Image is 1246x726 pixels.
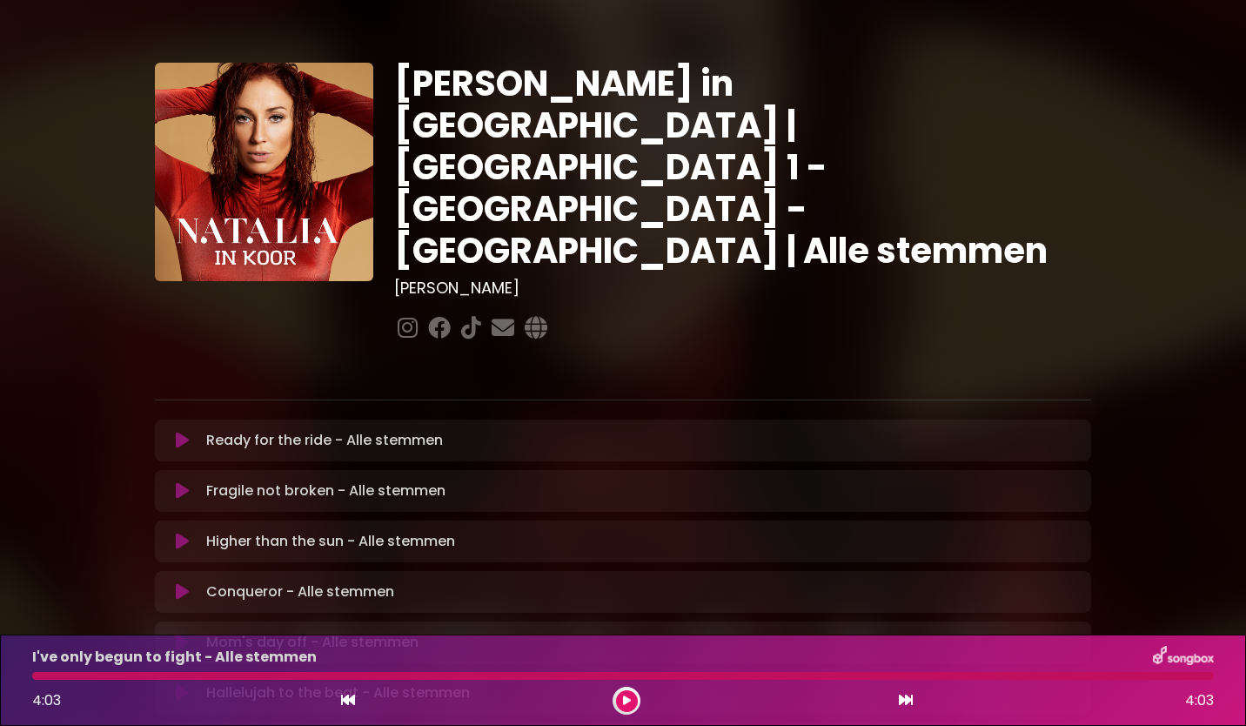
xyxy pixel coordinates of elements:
img: YTVS25JmS9CLUqXqkEhs [155,63,373,281]
img: songbox-logo-white.png [1153,646,1214,669]
p: Fragile not broken - Alle stemmen [206,481,445,501]
p: Mom's day off - Alle stemmen [206,632,419,653]
h1: [PERSON_NAME] in [GEOGRAPHIC_DATA] | [GEOGRAPHIC_DATA] 1 - [GEOGRAPHIC_DATA] - [GEOGRAPHIC_DATA] ... [394,63,1091,272]
h3: [PERSON_NAME] [394,279,1091,298]
p: I've only begun to fight - Alle stemmen [32,647,317,668]
p: Conqueror - Alle stemmen [206,581,394,602]
span: 4:03 [1185,690,1214,711]
p: Higher than the sun - Alle stemmen [206,531,455,552]
p: Ready for the ride - Alle stemmen [206,430,443,451]
span: 4:03 [32,690,61,710]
